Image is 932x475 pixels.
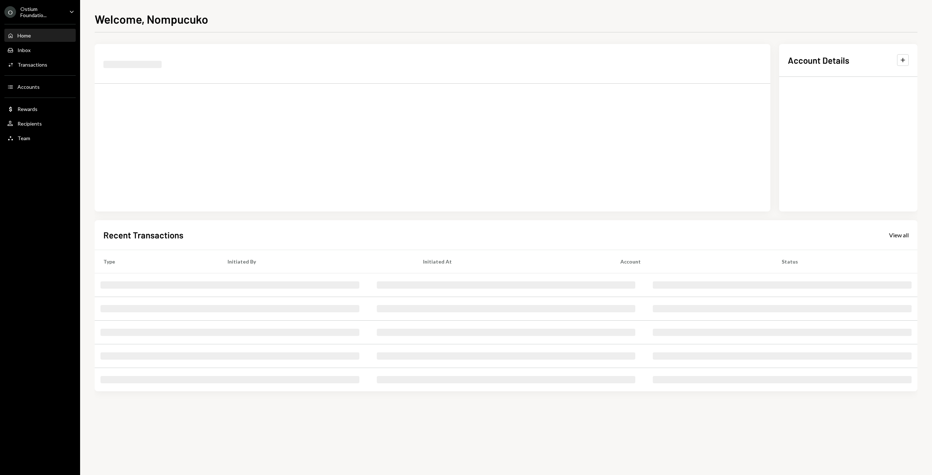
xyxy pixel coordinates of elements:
div: Recipients [17,120,42,127]
th: Account [612,250,773,273]
div: O [4,6,16,18]
a: Home [4,29,76,42]
a: View all [889,231,909,239]
div: Transactions [17,62,47,68]
th: Type [95,250,219,273]
div: Inbox [17,47,31,53]
a: Accounts [4,80,76,93]
div: View all [889,231,909,239]
a: Rewards [4,102,76,115]
th: Initiated By [219,250,414,273]
div: Rewards [17,106,37,112]
a: Recipients [4,117,76,130]
h1: Welcome, Nompucuko [95,12,208,26]
div: Accounts [17,84,40,90]
th: Status [773,250,917,273]
h2: Account Details [788,54,849,66]
th: Initiated At [414,250,612,273]
a: Inbox [4,43,76,56]
div: Team [17,135,30,141]
div: Home [17,32,31,39]
h2: Recent Transactions [103,229,183,241]
a: Team [4,131,76,145]
a: Transactions [4,58,76,71]
div: Ostium Foundatio... [20,6,63,18]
